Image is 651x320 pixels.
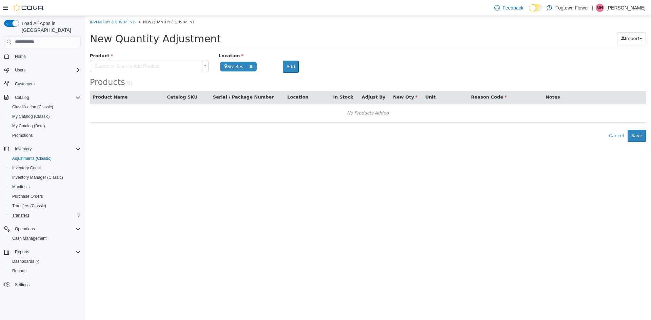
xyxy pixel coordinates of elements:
[15,146,32,152] span: Inventory
[7,201,83,211] button: Transfers (Classic)
[9,173,81,182] span: Inventory Manager (Classic)
[12,248,32,256] button: Reports
[12,268,26,274] span: Reports
[12,165,41,171] span: Inventory Count
[202,78,225,85] button: Location
[9,103,56,111] a: Classification (Classic)
[15,282,29,287] span: Settings
[9,92,557,102] div: No Products Added
[12,145,34,153] button: Inventory
[502,4,523,11] span: Feedback
[7,182,83,192] button: Manifests
[9,267,29,275] a: Reports
[40,64,48,70] small: ( )
[15,67,25,73] span: Users
[5,3,52,8] a: Inventory Adjustments
[5,37,28,42] span: Product
[9,192,81,200] span: Purchase Orders
[42,64,46,70] span: 0
[7,163,83,173] button: Inventory Count
[15,95,29,100] span: Catalog
[135,46,172,56] span: Steeles
[12,225,38,233] button: Operations
[9,112,81,121] span: My Catalog (Classic)
[1,280,83,290] button: Settings
[9,112,53,121] a: My Catalog (Classic)
[7,234,83,243] button: Cash Management
[12,93,81,102] span: Catalog
[7,173,83,182] button: Inventory Manager (Classic)
[9,234,81,242] span: Cash Management
[9,192,46,200] a: Purchase Orders
[7,131,83,140] button: Promotions
[12,259,39,264] span: Dashboards
[308,79,333,84] span: New Qty
[9,122,81,130] span: My Catalog (Beta)
[9,164,81,172] span: Inventory Count
[198,45,214,57] button: Add
[9,267,81,275] span: Reports
[9,202,81,210] span: Transfers (Classic)
[340,78,352,85] button: Unit
[7,154,83,163] button: Adjustments (Classic)
[12,156,52,161] span: Adjustments (Classic)
[12,52,81,60] span: Home
[592,4,593,12] p: |
[12,66,81,74] span: Users
[5,45,115,56] span: Search or Scan to Add Product
[9,122,48,130] a: My Catalog (Beta)
[9,103,81,111] span: Classification (Classic)
[12,236,46,241] span: Cash Management
[1,224,83,234] button: Operations
[128,78,191,85] button: Serial / Package Number
[12,248,81,256] span: Reports
[532,17,561,29] button: Import
[9,154,81,163] span: Adjustments (Classic)
[8,78,44,85] button: Product Name
[12,280,81,289] span: Settings
[12,114,50,119] span: My Catalog (Classic)
[1,65,83,75] button: Users
[82,78,114,85] button: Catalog SKU
[134,37,159,42] span: Location
[58,3,110,8] span: New Quantity Adjustment
[461,78,476,85] button: Notes
[9,183,32,191] a: Manifests
[520,114,543,126] button: Cancel
[15,54,26,59] span: Home
[12,184,29,190] span: Manifests
[7,257,83,266] a: Dashboards
[9,154,54,163] a: Adjustments (Classic)
[12,203,46,209] span: Transfers (Classic)
[12,93,32,102] button: Catalog
[248,78,270,85] button: In Stock
[12,52,28,61] a: Home
[9,164,44,172] a: Inventory Count
[5,17,136,29] span: New Quantity Adjustment
[1,93,83,102] button: Catalog
[12,133,33,138] span: Promotions
[7,121,83,131] button: My Catalog (Beta)
[15,226,35,232] span: Operations
[9,131,81,140] span: Promotions
[14,4,44,11] img: Cova
[12,213,29,218] span: Transfers
[540,20,555,25] span: Import
[7,192,83,201] button: Purchase Orders
[9,183,81,191] span: Manifests
[9,173,66,182] a: Inventory Manager (Classic)
[386,79,422,84] span: Reason Code
[12,80,37,88] a: Customers
[9,202,49,210] a: Transfers (Classic)
[12,145,81,153] span: Inventory
[12,225,81,233] span: Operations
[7,266,83,276] button: Reports
[15,81,35,87] span: Customers
[15,249,29,255] span: Reports
[607,4,646,12] p: [PERSON_NAME]
[529,4,543,12] input: Dark Mode
[596,4,604,12] div: Mark Hiebert
[12,66,28,74] button: Users
[12,175,63,180] span: Inventory Manager (Classic)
